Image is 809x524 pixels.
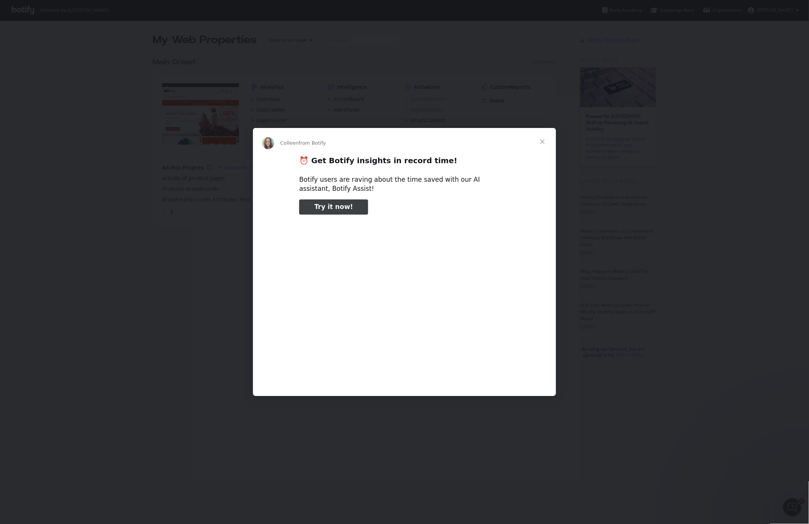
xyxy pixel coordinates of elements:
[262,137,274,149] img: Profile image for Colleen
[247,221,562,379] video: Play video
[529,128,556,155] span: Close
[299,175,510,193] div: Botify users are raving about the time saved with our AI assistant, Botify Assist!
[299,200,368,215] a: Try it now!
[280,140,299,146] span: Colleen
[299,156,510,170] h2: ⏰ Get Botify insights in record time!
[314,203,353,211] span: Try it now!
[299,140,326,146] span: from Botify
